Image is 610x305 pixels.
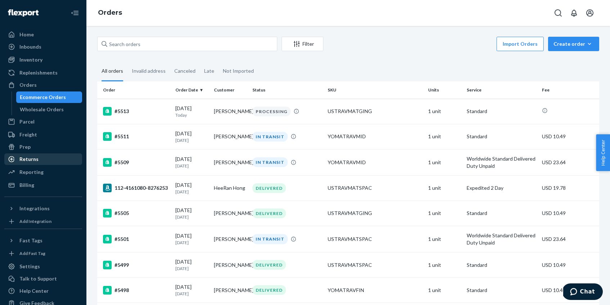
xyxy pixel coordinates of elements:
td: 1 unit [425,99,464,124]
button: Integrations [4,203,82,214]
button: Fast Tags [4,235,82,246]
p: [DATE] [175,163,208,169]
div: Add Integration [19,218,51,224]
div: IN TRANSIT [252,234,288,244]
div: Not Imported [223,62,254,80]
div: DELIVERED [252,208,286,218]
div: #5498 [103,286,170,295]
div: Inbounds [19,43,41,50]
p: [DATE] [175,137,208,143]
p: [DATE] [175,291,208,297]
button: Talk to Support [4,273,82,284]
td: [PERSON_NAME] [211,226,250,252]
p: Standard [467,108,536,115]
div: USTRAVMATGING [328,210,422,217]
div: Add Fast Tag [19,250,45,256]
a: Help Center [4,285,82,297]
td: USD 10.49 [539,252,599,278]
td: USD 10.49 [539,124,599,149]
p: [DATE] [175,214,208,220]
a: Ecommerce Orders [16,91,82,103]
td: [PERSON_NAME] [211,99,250,124]
th: Order Date [172,81,211,99]
span: Help Center [596,134,610,171]
div: Settings [19,263,40,270]
div: Replenishments [19,69,58,76]
p: [DATE] [175,239,208,246]
button: Open account menu [583,6,597,20]
div: Integrations [19,205,50,212]
div: DELIVERED [252,285,286,295]
p: Worldwide Standard Delivered Duty Unpaid [467,232,536,246]
p: Standard [467,133,536,140]
a: Parcel [4,116,82,127]
div: [DATE] [175,130,208,143]
a: Home [4,29,82,40]
td: 1 unit [425,124,464,149]
div: 112-4161080-8276253 [103,184,170,192]
button: Import Orders [497,37,544,51]
div: Wholesale Orders [20,106,64,113]
td: USD 19.78 [539,175,599,201]
p: Standard [467,287,536,294]
div: USTRAVMATSPAC [328,236,422,243]
th: Status [250,81,325,99]
iframe: Opens a widget where you can chat to one of our agents [563,283,603,301]
div: USTRAVMATGING [328,108,422,115]
a: Orders [98,9,122,17]
a: Wholesale Orders [16,104,82,115]
th: SKU [325,81,425,99]
div: YOMATRAVFIN [328,287,422,294]
div: Home [19,31,34,38]
input: Search orders [97,37,277,51]
div: Billing [19,181,34,189]
a: Reporting [4,166,82,178]
div: Returns [19,156,39,163]
td: 1 unit [425,252,464,278]
div: Canceled [174,62,196,80]
div: Late [204,62,214,80]
th: Fee [539,81,599,99]
td: [PERSON_NAME] [211,278,250,303]
div: Ecommerce Orders [20,94,66,101]
div: [DATE] [175,207,208,220]
div: #5513 [103,107,170,116]
div: YOMATRAVMID [328,159,422,166]
div: Freight [19,131,37,138]
button: Create order [548,37,599,51]
p: Standard [467,210,536,217]
a: Billing [4,179,82,191]
a: Prep [4,141,82,153]
div: Parcel [19,118,35,125]
th: Units [425,81,464,99]
div: [DATE] [175,232,208,246]
div: All orders [102,62,123,81]
a: Add Fast Tag [4,249,82,258]
div: #5505 [103,209,170,217]
td: 1 unit [425,149,464,175]
div: [DATE] [175,258,208,272]
a: Orders [4,79,82,91]
td: HeeRan Hong [211,175,250,201]
td: USD 23.64 [539,226,599,252]
td: 1 unit [425,278,464,303]
div: Talk to Support [19,275,57,282]
a: Inbounds [4,41,82,53]
button: Filter [282,37,323,51]
div: YOMATRAVMID [328,133,422,140]
div: Reporting [19,169,44,176]
div: PROCESSING [252,107,291,116]
p: Expedited 2 Day [467,184,536,192]
div: [DATE] [175,181,208,195]
div: #5499 [103,261,170,269]
a: Returns [4,153,82,165]
a: Add Integration [4,217,82,226]
p: [DATE] [175,189,208,195]
div: Create order [553,40,594,48]
button: Close Navigation [68,6,82,20]
td: [PERSON_NAME] [211,252,250,278]
div: IN TRANSIT [252,157,288,167]
td: [PERSON_NAME] [211,149,250,175]
div: [DATE] [175,283,208,297]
